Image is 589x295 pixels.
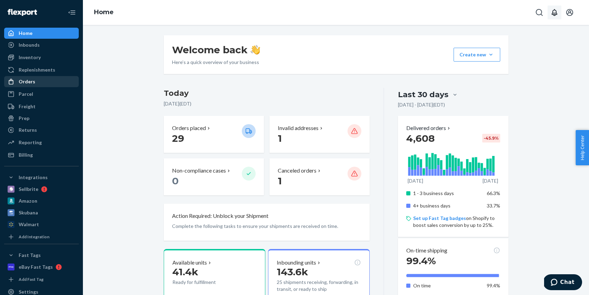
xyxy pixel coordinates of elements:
[88,2,119,22] ol: breadcrumbs
[454,48,500,62] button: Create new
[164,88,370,99] h3: Today
[4,184,79,195] a: Sellbrite
[19,91,33,98] div: Parcel
[277,259,316,267] p: Inbounding units
[487,283,500,288] span: 99.4%
[413,190,481,197] p: 1 - 3 business days
[278,175,282,187] span: 1
[19,174,48,181] div: Integrations
[19,197,37,204] div: Amazon
[172,124,206,132] p: Orders placed
[4,52,79,63] a: Inventory
[4,28,79,39] a: Home
[406,132,435,144] span: 4,608
[4,125,79,136] a: Returns
[4,261,79,273] a: eBay Fast Tags
[19,30,32,37] div: Home
[408,177,423,184] p: [DATE]
[4,149,79,160] a: Billing
[413,215,466,221] a: Set up Fast Tag badges
[19,127,37,133] div: Returns
[19,54,41,61] div: Inventory
[19,115,29,122] div: Prep
[4,113,79,124] a: Prep
[277,266,308,278] span: 143.6k
[4,219,79,230] a: Walmart
[576,130,589,165] button: Help Center
[483,177,498,184] p: [DATE]
[172,266,198,278] span: 41.4k
[406,124,452,132] button: Delivered orders
[4,195,79,206] a: Amazon
[4,39,79,50] a: Inbounds
[19,151,33,158] div: Billing
[413,202,481,209] p: 4+ business days
[487,203,500,209] span: 33.7%
[532,6,546,19] button: Open Search Box
[4,172,79,183] button: Integrations
[278,124,319,132] p: Invalid addresses
[4,101,79,112] a: Freight
[19,103,36,110] div: Freight
[19,234,49,240] div: Add Integration
[487,190,500,196] span: 66.3%
[172,279,236,286] p: Ready for fulfillment
[4,137,79,148] a: Reporting
[164,158,264,195] button: Non-compliance cases 0
[164,100,370,107] p: [DATE] ( EDT )
[406,247,447,255] p: On-time shipping
[172,167,226,175] p: Non-compliance cases
[406,255,436,267] span: 99.4%
[250,45,260,55] img: hand-wave emoji
[269,116,370,153] button: Invalid addresses 1
[172,223,362,230] p: Complete the following tasks to ensure your shipments are received on time.
[172,259,207,267] p: Available units
[4,233,79,241] a: Add Integration
[548,6,561,19] button: Open notifications
[19,276,44,282] div: Add Fast Tag
[172,175,179,187] span: 0
[19,66,55,73] div: Replenishments
[277,279,361,293] p: 25 shipments receiving, forwarding, in transit, or ready to ship
[4,76,79,87] a: Orders
[19,139,42,146] div: Reporting
[563,6,577,19] button: Open account menu
[482,134,500,142] div: -45.9 %
[413,282,481,289] p: On time
[172,59,260,66] p: Here’s a quick overview of your business
[544,274,582,292] iframe: Opens a widget where you can chat to one of our agents
[19,252,41,259] div: Fast Tags
[19,78,35,85] div: Orders
[19,42,40,48] div: Inbounds
[172,212,268,220] p: Action Required: Unblock your Shipment
[278,167,316,175] p: Canceled orders
[398,89,448,100] div: Last 30 days
[4,89,79,100] a: Parcel
[8,9,37,16] img: Flexport logo
[65,6,79,19] button: Close Navigation
[4,64,79,75] a: Replenishments
[19,209,38,216] div: Skubana
[172,44,260,56] h1: Welcome back
[413,215,500,229] p: on Shopify to boost sales conversion by up to 25%.
[4,250,79,261] button: Fast Tags
[19,264,53,270] div: eBay Fast Tags
[398,101,445,108] p: [DATE] - [DATE] ( EDT )
[269,158,370,195] button: Canceled orders 1
[4,275,79,284] a: Add Fast Tag
[19,221,39,228] div: Walmart
[164,116,264,153] button: Orders placed 29
[172,132,184,144] span: 29
[94,8,114,16] a: Home
[4,207,79,218] a: Skubana
[278,132,282,144] span: 1
[19,186,38,193] div: Sellbrite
